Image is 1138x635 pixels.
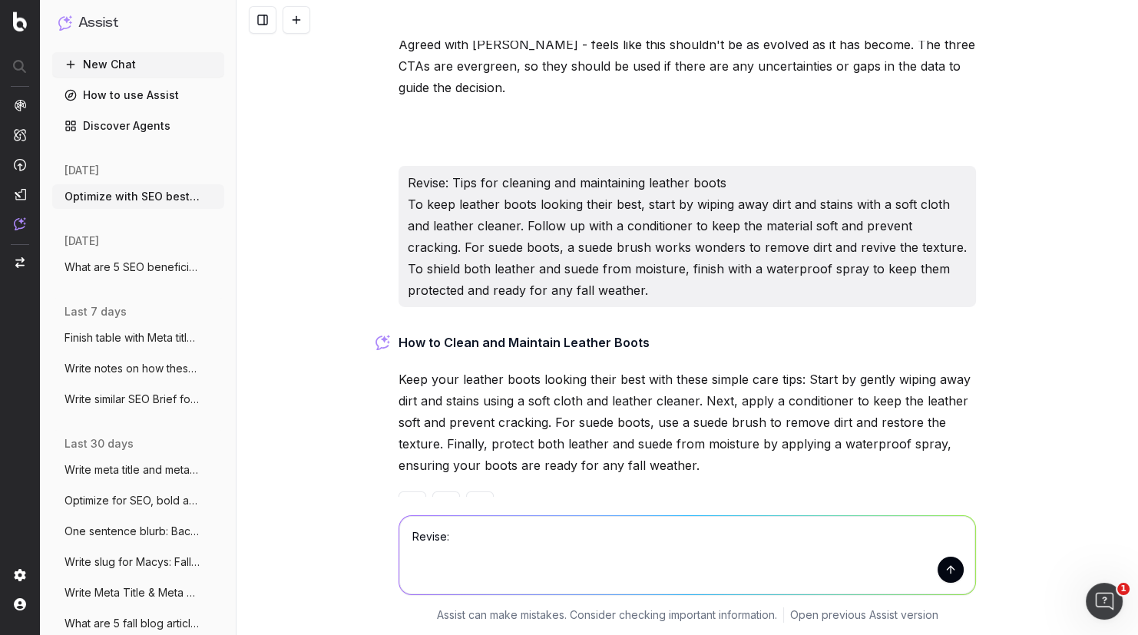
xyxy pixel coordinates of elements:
[52,387,224,412] button: Write similar SEO Brief for SEO Briefs:
[14,217,26,230] img: Assist
[399,516,975,594] textarea: Revise:
[14,598,26,610] img: My account
[408,172,967,301] p: Revise: Tips for cleaning and maintaining leather boots To keep leather boots looking their best,...
[52,519,224,544] button: One sentence blurb: Back-to-School Morni
[399,34,976,98] p: Agreed with [PERSON_NAME] - feels like this shouldn't be as evolved as it has become. The three C...
[65,436,134,451] span: last 30 days
[65,462,200,478] span: Write meta title and meta descrion for K
[52,326,224,350] button: Finish table with Meta title and meta de
[13,12,27,31] img: Botify logo
[52,580,224,605] button: Write Meta Title & Meta Description for
[399,335,650,350] strong: How to Clean and Maintain Leather Boots
[790,607,938,623] a: Open previous Assist version
[1086,583,1123,620] iframe: Intercom live chat
[375,335,390,350] img: Botify assist logo
[1117,583,1130,595] span: 1
[14,188,26,200] img: Studio
[52,114,224,138] a: Discover Agents
[65,189,200,204] span: Optimize with SEO best practices: Fall i
[65,233,99,249] span: [DATE]
[52,488,224,513] button: Optimize for SEO, bold any changes made:
[52,356,224,381] button: Write notes on how these meta titles and
[52,52,224,77] button: New Chat
[15,257,25,268] img: Switch project
[52,458,224,482] button: Write meta title and meta descrion for K
[52,255,224,279] button: What are 5 SEO beneficial blog post topi
[65,260,200,275] span: What are 5 SEO beneficial blog post topi
[65,554,200,570] span: Write slug for Macys: Fall Entryway Deco
[65,163,99,178] span: [DATE]
[52,550,224,574] button: Write slug for Macys: Fall Entryway Deco
[65,524,200,539] span: One sentence blurb: Back-to-School Morni
[65,361,200,376] span: Write notes on how these meta titles and
[52,83,224,107] a: How to use Assist
[65,616,200,631] span: What are 5 fall blog articles that cover
[78,12,118,34] h1: Assist
[14,569,26,581] img: Setting
[437,607,777,623] p: Assist can make mistakes. Consider checking important information.
[14,158,26,171] img: Activation
[58,15,72,30] img: Assist
[65,330,200,346] span: Finish table with Meta title and meta de
[65,392,200,407] span: Write similar SEO Brief for SEO Briefs:
[58,12,218,34] button: Assist
[65,493,200,508] span: Optimize for SEO, bold any changes made:
[52,184,224,209] button: Optimize with SEO best practices: Fall i
[65,585,200,600] span: Write Meta Title & Meta Description for
[14,128,26,141] img: Intelligence
[14,99,26,111] img: Analytics
[399,369,976,476] p: Keep your leather boots looking their best with these simple care tips: Start by gently wiping aw...
[65,304,127,319] span: last 7 days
